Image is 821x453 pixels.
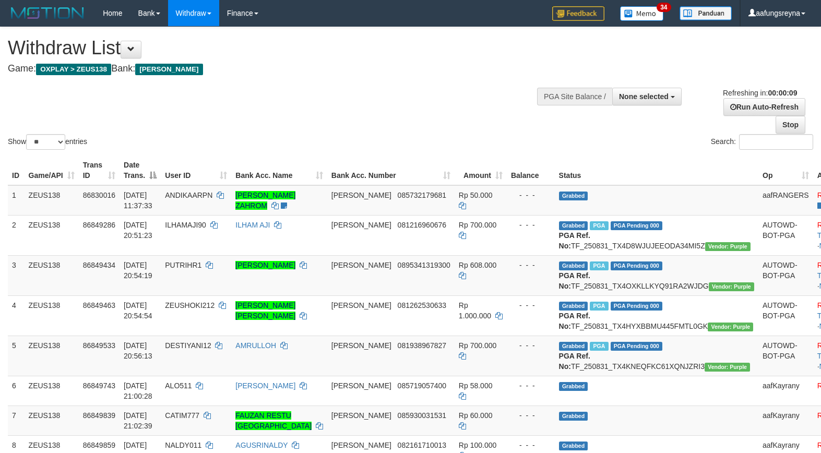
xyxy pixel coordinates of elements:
span: [PERSON_NAME] [331,301,391,309]
div: - - - [511,340,551,351]
th: User ID: activate to sort column ascending [161,156,231,185]
td: AUTOWD-BOT-PGA [758,255,813,295]
span: ALO511 [165,382,192,390]
td: ZEUS138 [25,376,79,406]
span: [PERSON_NAME] [331,191,391,199]
td: 4 [8,295,25,336]
td: 6 [8,376,25,406]
td: ZEUS138 [25,255,79,295]
a: Stop [776,116,805,134]
td: aafKayrany [758,376,813,406]
th: Bank Acc. Name: activate to sort column ascending [231,156,327,185]
td: AUTOWD-BOT-PGA [758,336,813,376]
td: 2 [8,215,25,255]
span: Rp 100.000 [459,441,496,449]
span: Rp 60.000 [459,411,493,420]
td: TF_250831_TX4HYXBBMU445FMTL0GK [555,295,758,336]
span: Vendor URL: https://trx4.1velocity.biz [709,282,754,291]
div: - - - [511,410,551,421]
span: CATIM777 [165,411,199,420]
div: - - - [511,220,551,230]
img: Feedback.jpg [552,6,604,21]
a: [PERSON_NAME] [PERSON_NAME] [235,301,295,320]
span: Grabbed [559,342,588,351]
th: Status [555,156,758,185]
div: - - - [511,380,551,391]
td: aafKayrany [758,406,813,435]
strong: 00:00:09 [768,89,797,97]
b: PGA Ref. No: [559,271,590,290]
span: Grabbed [559,221,588,230]
span: [PERSON_NAME] [331,441,391,449]
span: [DATE] 20:56:13 [124,341,152,360]
span: [PERSON_NAME] [331,221,391,229]
a: [PERSON_NAME] [235,261,295,269]
span: Grabbed [559,412,588,421]
span: Marked by aafRornrotha [590,221,608,230]
span: Grabbed [559,261,588,270]
td: TF_250831_TX4D8WJUJEEODA34MI5Z [555,215,758,255]
span: 86849533 [83,341,115,350]
span: [DATE] 21:02:39 [124,411,152,430]
span: 86849463 [83,301,115,309]
span: 86830016 [83,191,115,199]
a: AMRULLOH [235,341,276,350]
span: [PERSON_NAME] [331,341,391,350]
span: 86849286 [83,221,115,229]
a: FAUZAN RESTU [GEOGRAPHIC_DATA] [235,411,312,430]
span: Grabbed [559,442,588,450]
span: PGA Pending [611,261,663,270]
span: PGA Pending [611,221,663,230]
span: Copy 082161710013 to clipboard [398,441,446,449]
span: [DATE] 20:54:19 [124,261,152,280]
span: ANDIKAARPN [165,191,212,199]
td: ZEUS138 [25,295,79,336]
span: PUTRIHR1 [165,261,201,269]
label: Show entries [8,134,87,150]
span: [DATE] 11:37:33 [124,191,152,210]
th: ID [8,156,25,185]
span: Grabbed [559,302,588,311]
th: Amount: activate to sort column ascending [455,156,507,185]
td: AUTOWD-BOT-PGA [758,215,813,255]
span: ZEUSHOKI212 [165,301,215,309]
span: 86849434 [83,261,115,269]
h1: Withdraw List [8,38,537,58]
span: [PERSON_NAME] [135,64,203,75]
div: PGA Site Balance / [537,88,612,105]
span: [PERSON_NAME] [331,261,391,269]
td: aafRANGERS [758,185,813,216]
span: 86849743 [83,382,115,390]
a: Run Auto-Refresh [723,98,805,116]
span: PGA Pending [611,342,663,351]
span: [DATE] 20:51:23 [124,221,152,240]
span: Vendor URL: https://trx4.1velocity.biz [705,363,750,372]
span: Marked by aafRornrotha [590,302,608,311]
span: None selected [619,92,669,101]
a: ILHAM AJI [235,221,270,229]
img: Button%20Memo.svg [620,6,664,21]
span: Grabbed [559,192,588,200]
td: ZEUS138 [25,215,79,255]
a: [PERSON_NAME] [235,382,295,390]
th: Game/API: activate to sort column ascending [25,156,79,185]
span: Copy 0895341319300 to clipboard [398,261,450,269]
span: Rp 58.000 [459,382,493,390]
th: Balance [507,156,555,185]
span: [PERSON_NAME] [331,411,391,420]
th: Date Trans.: activate to sort column descending [120,156,161,185]
h4: Game: Bank: [8,64,537,74]
span: 86849839 [83,411,115,420]
select: Showentries [26,134,65,150]
div: - - - [511,190,551,200]
span: Rp 50.000 [459,191,493,199]
span: PGA Pending [611,302,663,311]
span: Copy 081262530633 to clipboard [398,301,446,309]
span: Copy 085930031531 to clipboard [398,411,446,420]
img: MOTION_logo.png [8,5,87,21]
span: NALDY011 [165,441,201,449]
td: ZEUS138 [25,336,79,376]
a: AGUSRINALDY [235,441,288,449]
label: Search: [711,134,813,150]
span: Copy 081938967827 to clipboard [398,341,446,350]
